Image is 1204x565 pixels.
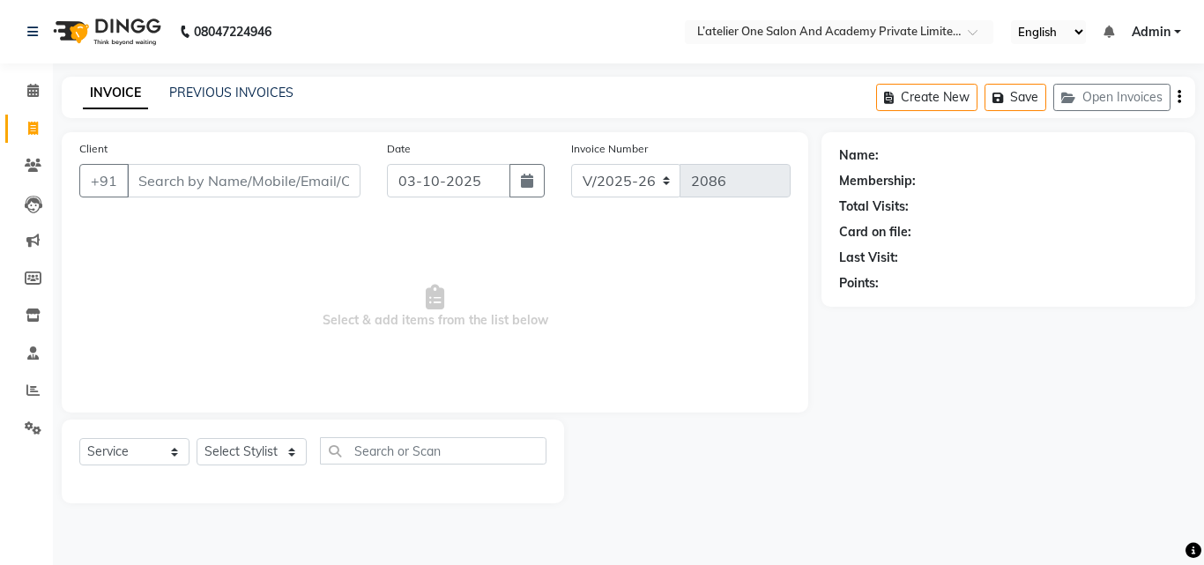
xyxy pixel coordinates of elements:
img: logo [45,7,166,56]
input: Search by Name/Mobile/Email/Code [127,164,360,197]
label: Client [79,141,108,157]
button: +91 [79,164,129,197]
div: Last Visit: [839,249,898,267]
div: Name: [839,146,879,165]
span: Select & add items from the list below [79,219,791,395]
a: INVOICE [83,78,148,109]
input: Search or Scan [320,437,546,465]
div: Total Visits: [839,197,909,216]
div: Points: [839,274,879,293]
a: PREVIOUS INVOICES [169,85,294,100]
div: Card on file: [839,223,911,242]
button: Save [985,84,1046,111]
button: Create New [876,84,977,111]
label: Invoice Number [571,141,648,157]
b: 08047224946 [194,7,271,56]
span: Admin [1132,23,1171,41]
div: Membership: [839,172,916,190]
button: Open Invoices [1053,84,1171,111]
label: Date [387,141,411,157]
